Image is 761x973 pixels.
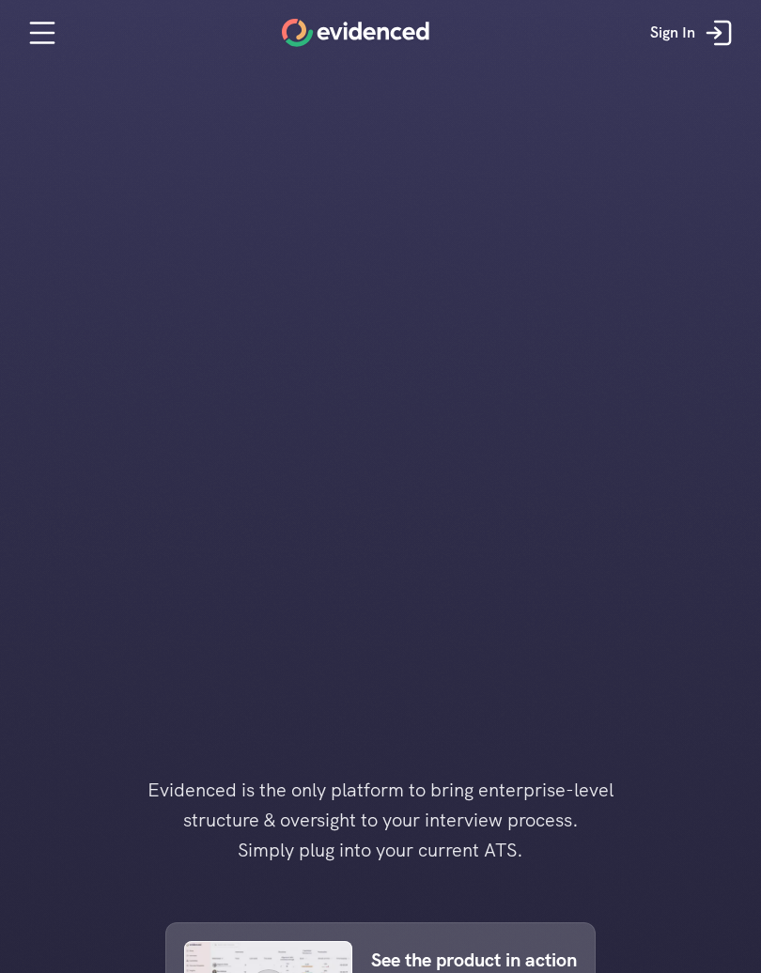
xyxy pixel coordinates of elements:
[636,5,752,61] a: Sign In
[273,200,488,255] h1: Run interviews you can rely on.
[282,19,429,47] a: Home
[117,775,644,865] h4: Evidenced is the only platform to bring enterprise-level structure & oversight to your interview ...
[650,21,695,45] p: Sign In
